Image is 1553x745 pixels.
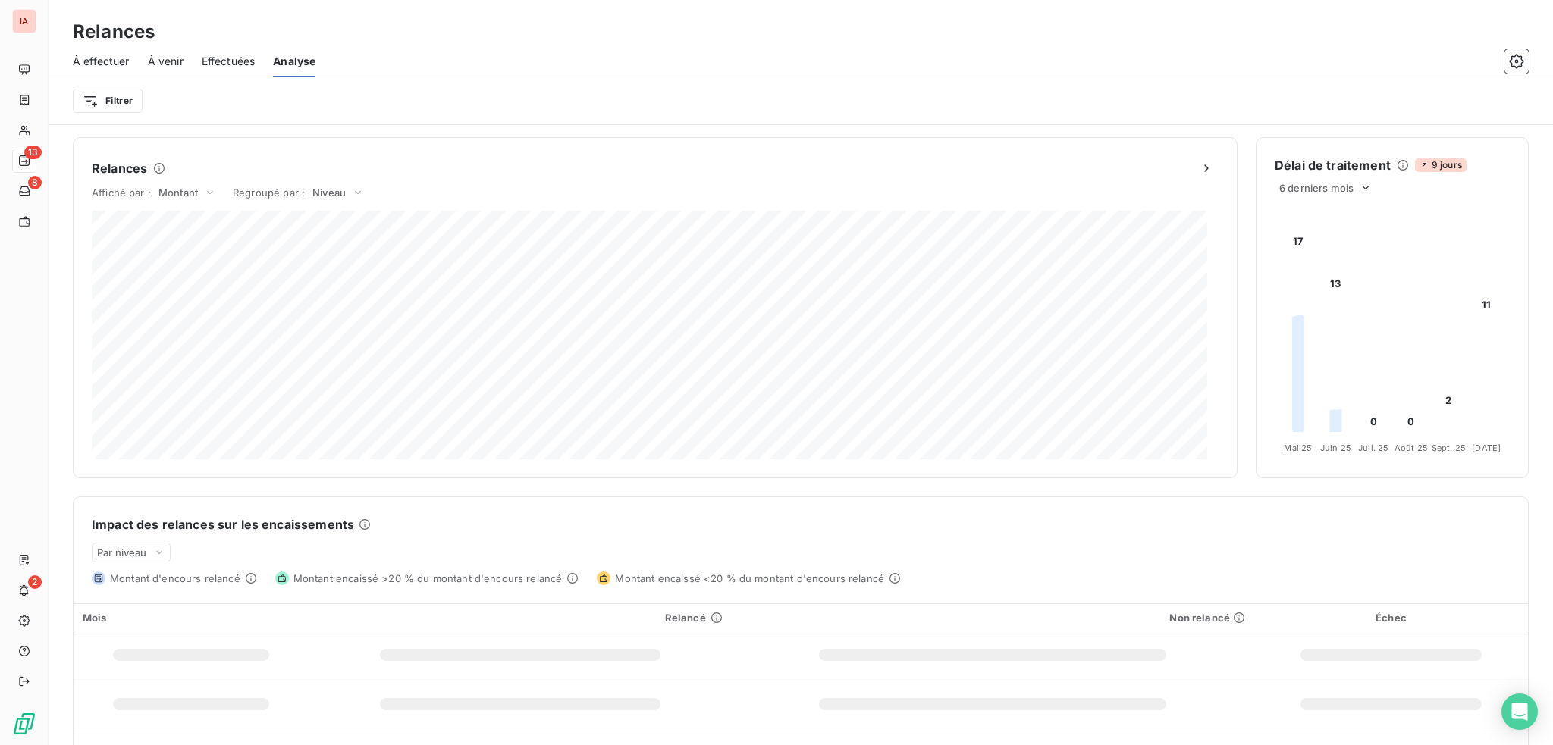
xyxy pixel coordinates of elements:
tspan: Sept. 25 [1432,443,1466,453]
h3: Relances [73,18,155,45]
span: Regroupé par : [233,186,305,199]
span: Affiché par : [92,186,151,199]
tspan: Mai 25 [1284,443,1312,453]
span: 13 [24,146,42,159]
span: Niveau [312,186,346,199]
tspan: Juin 25 [1320,443,1351,453]
span: Effectuées [202,54,256,69]
tspan: Juil. 25 [1358,443,1388,453]
div: IA [12,9,36,33]
img: Logo LeanPay [12,712,36,736]
tspan: Août 25 [1395,443,1428,453]
span: 2 [28,575,42,589]
div: Relancé [318,612,723,624]
button: Filtrer [73,89,143,113]
h6: Impact des relances sur les encaissements [92,515,354,534]
span: Montant encaissé <20 % du montant d'encours relancé [615,572,884,584]
span: Analyse [273,54,315,69]
span: Par niveau [97,546,147,559]
span: 6 derniers mois [1279,182,1354,194]
span: À effectuer [73,54,130,69]
div: Échec [1263,612,1519,624]
span: Montant encaissé >20 % du montant d'encours relancé [293,572,563,584]
span: 8 [28,176,42,189]
div: Open Intercom Messenger [1501,693,1538,730]
h6: Délai de traitement [1275,156,1391,174]
div: Non relancé [741,612,1245,624]
tspan: [DATE] [1472,443,1501,453]
span: Montant d'encours relancé [110,572,240,584]
span: Montant [158,186,198,199]
h6: Relances [92,159,147,177]
div: Mois [83,612,300,624]
span: 9 jours [1415,158,1467,172]
span: À venir [148,54,184,69]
